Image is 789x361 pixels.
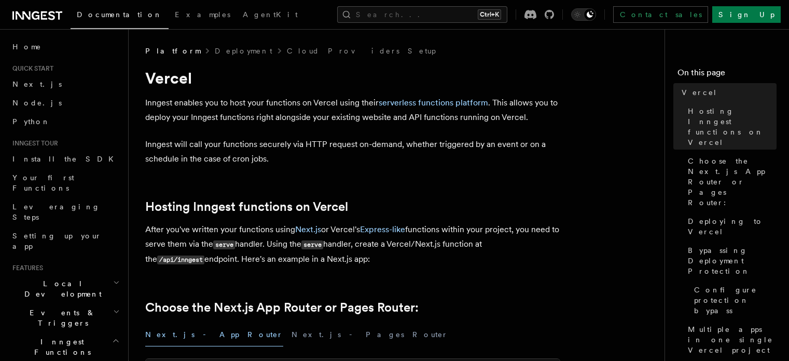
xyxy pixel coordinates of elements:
button: Events & Triggers [8,303,122,332]
span: AgentKit [243,10,298,19]
button: Local Development [8,274,122,303]
span: Python [12,117,50,126]
span: Local Development [8,278,113,299]
a: Next.js [8,75,122,93]
span: Examples [175,10,230,19]
span: Vercel [682,87,717,98]
a: Sign Up [712,6,781,23]
button: Next.js - App Router [145,323,283,346]
a: Hosting Inngest functions on Vercel [684,102,777,152]
span: Install the SDK [12,155,120,163]
span: Quick start [8,64,53,73]
span: Features [8,264,43,272]
a: Setting up your app [8,226,122,256]
a: Leveraging Steps [8,197,122,226]
span: Leveraging Steps [12,203,100,221]
span: Multiple apps in one single Vercel project [688,324,777,355]
a: Multiple apps in one single Vercel project [684,320,777,359]
a: Next.js [295,224,321,234]
a: Examples [169,3,237,28]
h1: Vercel [145,69,560,87]
button: Toggle dark mode [571,8,596,21]
a: Configure protection bypass [690,280,777,320]
span: Documentation [77,10,162,19]
h4: On this page [677,66,777,83]
a: serverless functions platform [379,98,488,108]
a: Express-like [360,224,405,234]
button: Next.js - Pages Router [292,323,448,346]
span: Events & Triggers [8,307,113,328]
kbd: Ctrl+K [478,9,501,20]
span: Hosting Inngest functions on Vercel [688,106,777,148]
span: Inngest tour [8,139,58,148]
a: Vercel [677,83,777,102]
a: Cloud Providers Setup [287,46,436,56]
a: Your first Functions [8,168,122,197]
a: Home [8,37,122,56]
a: Choose the Next.js App Router or Pages Router: [145,300,419,315]
span: Home [12,42,41,52]
span: Node.js [12,99,62,107]
code: serve [213,240,235,249]
a: Deploying to Vercel [684,212,777,241]
a: Deployment [215,46,272,56]
span: Deploying to Vercel [688,216,777,237]
a: Node.js [8,93,122,112]
span: Setting up your app [12,232,102,250]
span: Platform [145,46,200,56]
p: After you've written your functions using or Vercel's functions within your project, you need to ... [145,222,560,267]
a: Install the SDK [8,150,122,168]
a: Documentation [71,3,169,29]
span: Next.js [12,80,62,88]
button: Search...Ctrl+K [337,6,507,23]
a: Choose the Next.js App Router or Pages Router: [684,152,777,212]
p: Inngest will call your functions securely via HTTP request on-demand, whether triggered by an eve... [145,137,560,166]
p: Inngest enables you to host your functions on Vercel using their . This allows you to deploy your... [145,96,560,125]
code: serve [301,240,323,249]
span: Choose the Next.js App Router or Pages Router: [688,156,777,208]
a: AgentKit [237,3,304,28]
span: Configure protection bypass [694,285,777,316]
span: Inngest Functions [8,337,112,357]
code: /api/inngest [157,256,204,264]
a: Contact sales [613,6,708,23]
a: Bypassing Deployment Protection [684,241,777,280]
a: Hosting Inngest functions on Vercel [145,199,348,214]
span: Bypassing Deployment Protection [688,245,777,276]
span: Your first Functions [12,173,74,192]
a: Python [8,112,122,131]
